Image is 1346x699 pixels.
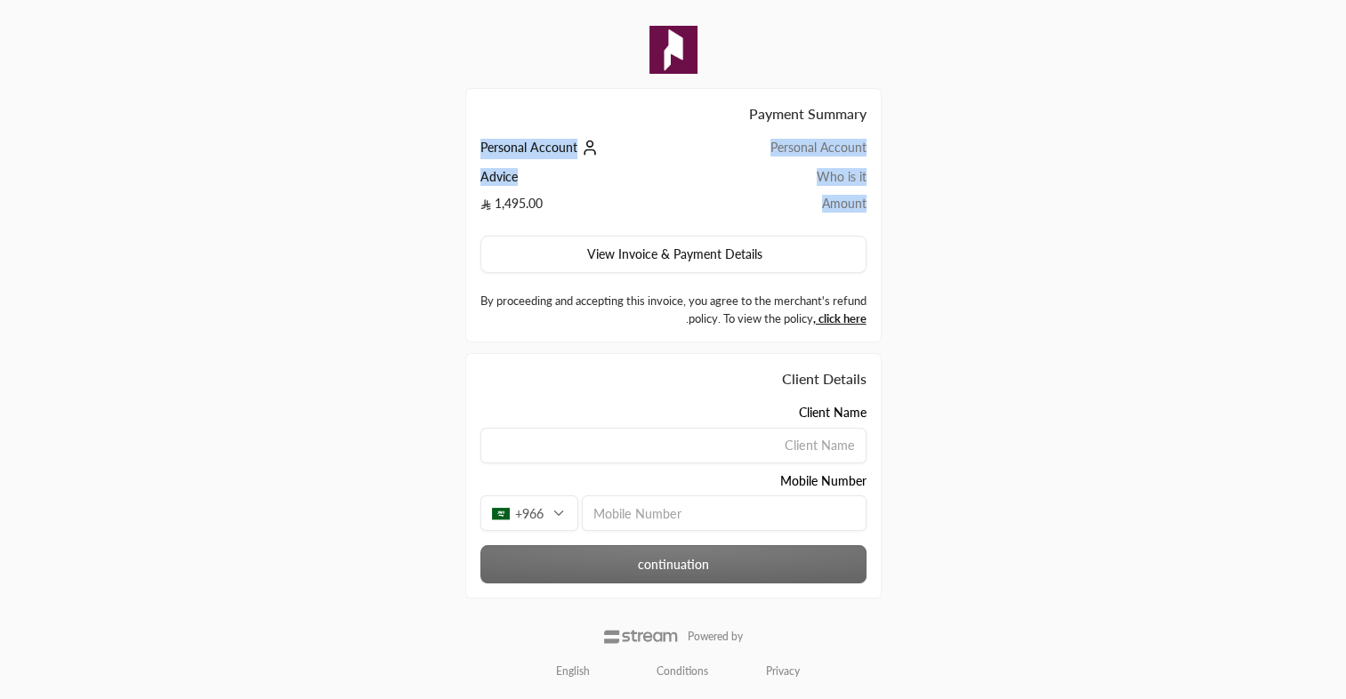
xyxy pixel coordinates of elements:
div: Client Details [480,368,866,390]
td: Personal Account [696,139,866,168]
img: Company Logo [649,26,697,74]
h2: Payment Summary [480,103,866,125]
input: Client Name [480,428,866,463]
span: Client Name [799,404,866,422]
a: Conditions [657,664,708,679]
font: 1,495.00 [495,196,543,211]
a: , click here [813,311,866,325]
td: Advice [480,168,697,195]
label: By proceeding and accepting this invoice, you agree to the merchant's refund policy. To view the ... [480,293,866,327]
span: Mobile Number [780,472,866,490]
a: Privacy [766,664,800,679]
td: Amount [696,195,866,221]
input: Mobile Number [582,495,866,531]
td: Who is it [696,168,866,195]
p: Powered by [688,630,743,644]
span: Personal Account [480,140,577,155]
button: View Invoice & Payment Details [480,236,866,273]
font: +966 [515,504,544,523]
font: English [556,664,590,678]
a: Personal Account [480,140,602,155]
